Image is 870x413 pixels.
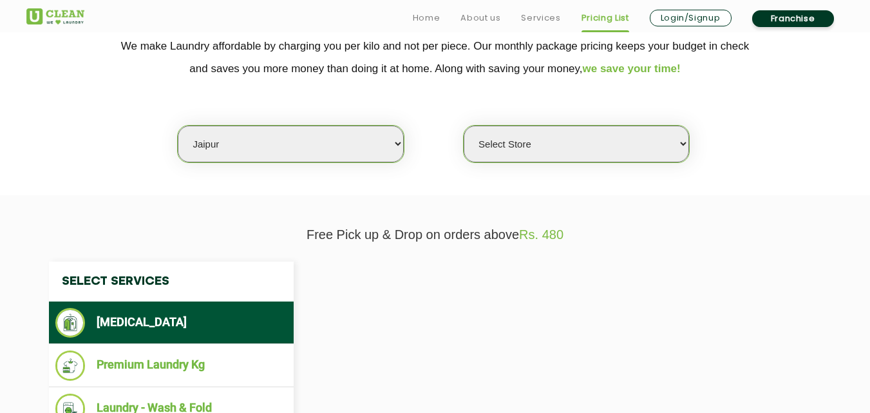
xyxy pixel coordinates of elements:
[752,10,834,27] a: Franchise
[26,227,844,242] p: Free Pick up & Drop on orders above
[55,308,86,338] img: Dry Cleaning
[49,262,294,302] h4: Select Services
[55,308,287,338] li: [MEDICAL_DATA]
[460,10,500,26] a: About us
[55,351,86,381] img: Premium Laundry Kg
[582,10,629,26] a: Pricing List
[55,351,287,381] li: Premium Laundry Kg
[26,35,844,80] p: We make Laundry affordable by charging you per kilo and not per piece. Our monthly package pricin...
[519,227,563,242] span: Rs. 480
[583,62,681,75] span: we save your time!
[521,10,560,26] a: Services
[650,10,732,26] a: Login/Signup
[413,10,440,26] a: Home
[26,8,84,24] img: UClean Laundry and Dry Cleaning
